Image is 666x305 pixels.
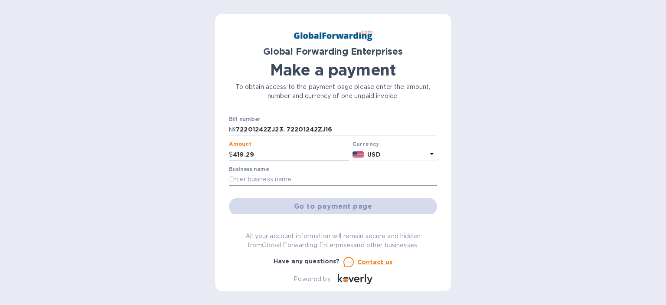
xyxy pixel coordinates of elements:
h1: Make a payment [229,61,437,79]
p: Powered by [294,275,330,284]
u: Contact us [357,259,393,266]
p: $ [229,150,233,159]
label: Business name [229,167,269,172]
label: Amount [229,142,251,147]
b: Have any questions? [274,258,340,265]
b: Currency [353,141,379,147]
input: Enter business name [229,173,437,186]
p: All your account information will remain secure and hidden from Global Forwarding Enterprises and... [229,232,437,250]
b: Global Forwarding Enterprises [263,46,403,57]
label: Bill number [229,117,260,122]
p: № [229,125,236,134]
b: USD [367,151,380,158]
p: To obtain access to the payment page please enter the amount, number and currency of one unpaid i... [229,82,437,101]
img: USD [353,151,364,157]
input: 0.00 [233,148,349,161]
input: Enter bill number [236,123,437,136]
